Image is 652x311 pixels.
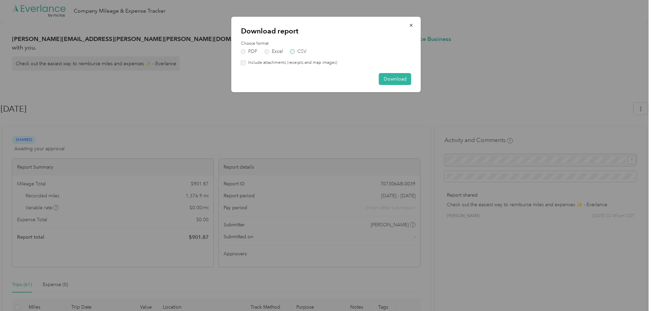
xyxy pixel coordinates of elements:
[241,26,411,36] p: Download report
[265,49,283,54] label: Excel
[246,60,337,66] label: Include attachments (receipts and map images)
[379,73,411,85] button: Download
[241,41,411,47] label: Choose format
[241,49,257,54] label: PDF
[290,49,307,54] label: CSV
